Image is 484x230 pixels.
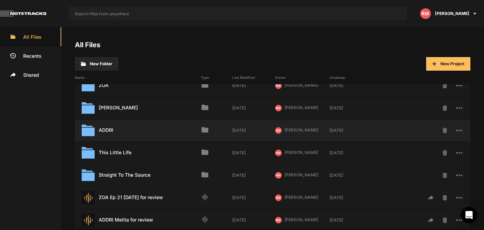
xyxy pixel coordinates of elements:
img: folder.svg [82,146,95,159]
span: [PERSON_NAME] [285,127,318,132]
div: Created [329,75,372,80]
div: [DATE] [232,105,275,111]
span: [PERSON_NAME] [285,150,318,155]
div: [DATE] [329,172,372,178]
mat-icon: Folder [201,103,209,111]
mat-icon: Audio [201,215,209,224]
div: ZOA Ep 21 [DATE] for review [75,191,201,204]
span: New Project [440,61,464,66]
div: Name [75,75,201,80]
img: letters [275,172,282,179]
mat-icon: Folder [201,126,209,134]
div: ADDRI [75,124,201,137]
div: [DATE] [232,172,275,178]
span: [PERSON_NAME] [285,83,318,88]
button: New Project [426,57,470,71]
button: New Folder [75,57,118,71]
div: [DATE] [329,127,372,134]
mat-icon: Folder [201,148,209,156]
div: ZOA [75,79,201,92]
img: star-track.png [82,191,95,204]
img: folder.svg [82,102,95,114]
img: letters [275,217,282,224]
span: [PERSON_NAME] [435,11,469,17]
img: letters [275,194,282,201]
div: [DATE] [232,195,275,201]
mat-icon: Folder [201,171,209,179]
div: [DATE] [329,150,372,156]
span: [PERSON_NAME] [285,105,318,110]
input: Search files from anywhere [69,7,407,20]
div: [DATE] [232,217,275,223]
div: [DATE] [329,105,372,111]
img: star-track.png [82,214,95,227]
span: [PERSON_NAME] [285,195,318,200]
img: letters [275,105,282,111]
img: folder.svg [82,79,95,92]
div: [DATE] [329,83,372,89]
div: [DATE] [232,150,275,156]
img: letters [275,127,282,134]
div: Last Modified [232,75,275,80]
div: ADDRI Melita for review [75,214,201,227]
div: Owner [275,75,329,80]
img: letters [275,82,282,89]
div: Straight To The Source [75,169,201,182]
img: folder.svg [82,169,95,182]
div: This Little Life [75,146,201,159]
div: [DATE] [329,195,372,201]
img: letters [275,149,282,156]
img: folder.svg [82,124,95,137]
div: Open Intercom Messenger [461,207,477,223]
img: letters [420,8,431,19]
div: Type [201,75,232,80]
mat-icon: Folder [201,81,209,89]
div: [PERSON_NAME] [75,102,201,114]
mat-icon: Audio [201,193,209,201]
a: All Files [75,41,100,49]
div: [DATE] [232,83,275,89]
span: [PERSON_NAME] [285,172,318,177]
span: [PERSON_NAME] [285,217,318,222]
div: [DATE] [232,127,275,134]
div: [DATE] [329,217,372,223]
